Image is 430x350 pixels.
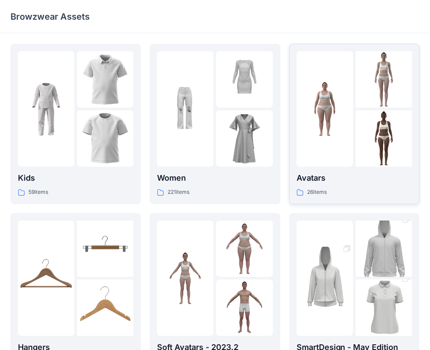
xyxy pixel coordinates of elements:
img: folder 3 [356,110,412,167]
img: folder 3 [77,110,133,167]
img: folder 1 [18,250,74,306]
img: folder 2 [356,51,412,108]
p: Browzwear Assets [10,10,90,23]
p: Avatars [297,172,412,184]
img: folder 1 [157,250,213,306]
p: Women [157,172,273,184]
img: folder 3 [216,110,273,167]
img: folder 2 [216,51,273,108]
img: folder 2 [77,220,133,277]
img: folder 2 [356,206,412,291]
p: 221 items [168,188,189,197]
img: folder 1 [157,81,213,137]
p: 59 items [28,188,48,197]
img: folder 3 [216,280,273,336]
img: folder 2 [77,51,133,108]
p: Kids [18,172,133,184]
img: folder 1 [297,236,353,321]
p: 26 items [307,188,327,197]
img: folder 2 [216,220,273,277]
img: folder 1 [297,81,353,137]
img: folder 1 [18,81,74,137]
img: folder 3 [77,280,133,336]
a: folder 1folder 2folder 3Women221items [150,44,280,204]
a: folder 1folder 2folder 3Kids59items [10,44,141,204]
a: folder 1folder 2folder 3Avatars26items [289,44,420,204]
